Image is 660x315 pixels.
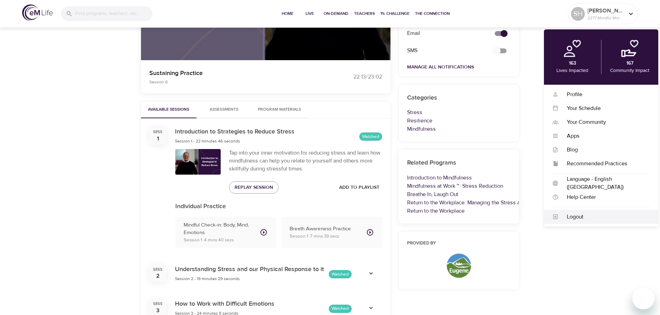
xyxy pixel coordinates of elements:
span: Available Sessions [145,106,192,113]
p: [PERSON_NAME] : ) [588,7,624,15]
span: The Connection [415,10,450,17]
button: Add to Playlist [336,181,382,194]
span: Home [279,10,296,17]
a: Return to the Workplace: Managing the Stress and Anxiety [407,199,546,206]
span: Replay Session [235,183,273,192]
div: Sess [153,267,162,272]
div: Tap into your inner motivation for reducing stress and learn how mindfulness can help you relate ... [229,149,382,173]
a: Breathe In, Laugh Out [407,191,458,198]
span: · 7 mins 39 secs [309,233,339,239]
span: Program Materials [256,106,303,113]
h6: Related Programs [407,158,511,168]
p: Session 1 [290,233,361,240]
div: Blog [558,146,650,154]
img: personal.png [564,40,581,57]
div: 2 [156,272,160,280]
button: Breath Awareness PracticeSession 1 ·7 mins 39 secs [281,217,382,248]
span: Teachers [354,10,375,17]
div: Sess [153,301,162,307]
img: logo [22,4,53,21]
span: 1% Challenge [380,10,410,17]
p: Session 6 [149,79,322,85]
span: Session 2 - 19 minutes 29 seconds [175,276,240,281]
span: On-Demand [324,10,349,17]
div: 22:13 / 23:02 [330,73,382,81]
span: Add to Playlist [339,183,379,192]
p: Community Impact [610,67,649,74]
img: city%20of%20eugene%20logo.png [446,253,472,279]
div: Recommended Practices [558,160,650,168]
p: Breath Awareness Practice [290,225,361,233]
p: Resilience [407,117,511,125]
h6: How to Work with Difficult Emotions [175,299,274,309]
p: Individual Practice [175,202,382,211]
a: Mindfulness at Work ™: Stress Reduction [407,183,503,189]
span: Session 1 - 22 minutes 46 seconds [175,138,240,144]
h6: Categories [407,93,511,103]
div: Sess [153,129,162,135]
div: Language - English ([GEOGRAPHIC_DATA]) [558,175,650,191]
p: Stress [407,108,511,117]
button: Mindful Check-in: Body, Mind, EmotionsSession 1 ·4 mins 40 secs [175,217,276,248]
div: Email [403,25,487,41]
p: 167 [626,60,633,67]
a: Introduction to Mindfulness [407,174,472,181]
div: Your Schedule [558,104,650,112]
p: Mindful Check-in: Body, Mind, Emotions [184,221,255,237]
a: Manage All Notifications [407,64,474,70]
iframe: Button to launch messaging window [632,287,654,309]
button: Replay Session [229,181,279,194]
div: SH [571,7,585,21]
span: Assessments [210,106,238,113]
div: Your Community [558,118,650,126]
img: community.png [621,40,639,57]
span: Watched [329,271,352,278]
div: 3 [156,307,159,315]
p: 2277 Mindful Minutes [588,15,624,21]
h6: Provided by [407,240,511,247]
span: Watched [329,305,352,312]
input: Find programs, teachers, etc... [76,6,152,21]
a: Return to the Workplace [407,207,465,214]
h6: Understanding Stress and our Physical Response to it [175,265,324,275]
span: Live [301,10,318,17]
div: 1 [157,135,159,143]
div: Profile [558,91,650,99]
div: SMS [403,43,487,59]
div: Apps [558,132,650,140]
div: Help Center [558,193,650,201]
span: · 4 mins 40 secs [203,237,234,243]
p: Mindfulness [407,125,511,133]
h6: Introduction to Strategies to Reduce Stress [175,127,294,137]
p: Session 1 [184,237,255,244]
span: Watched [359,133,382,140]
p: Sustaining Practice [149,68,322,78]
p: Lives Impacted [556,67,588,74]
div: Logout [558,213,650,221]
p: 163 [569,60,576,67]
